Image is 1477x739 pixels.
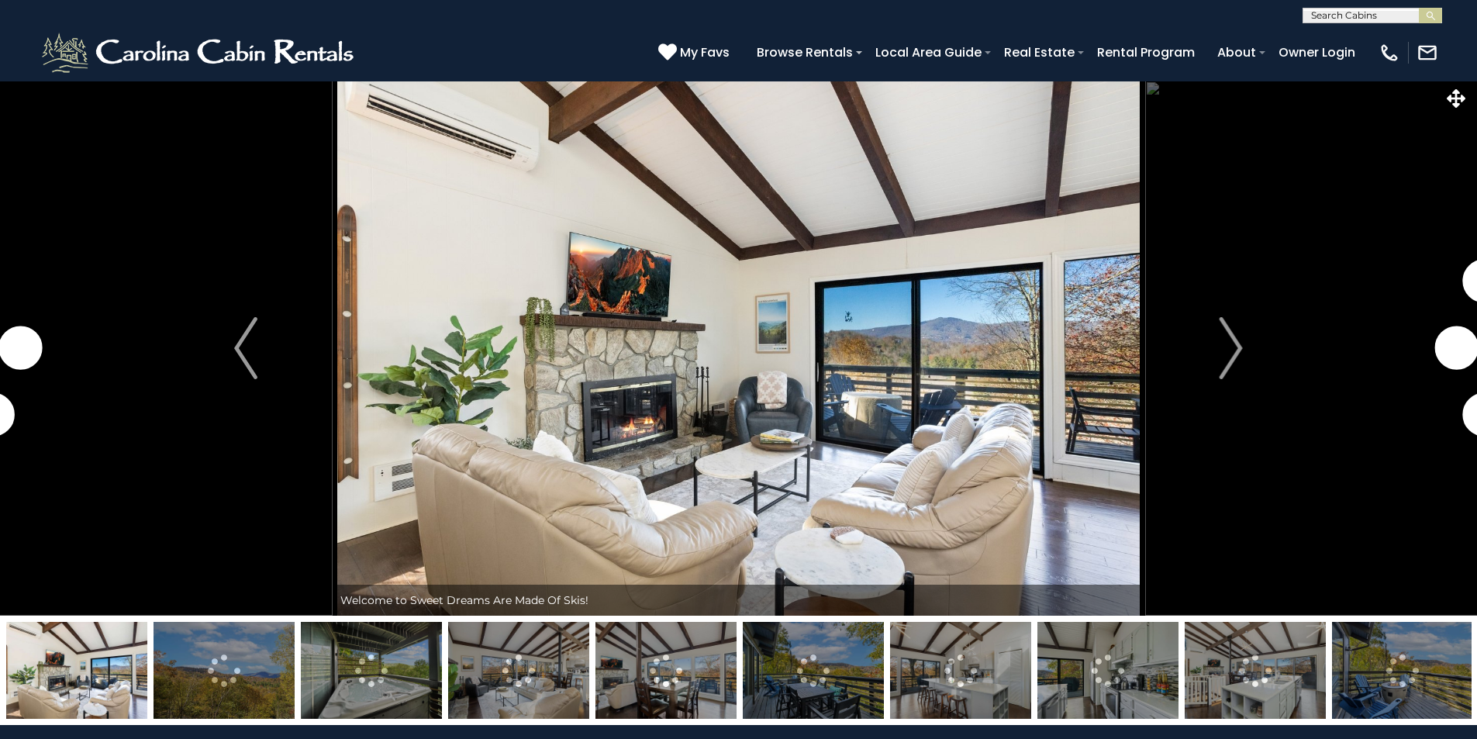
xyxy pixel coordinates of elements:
img: 167390704 [1037,622,1178,719]
img: 167530462 [6,622,147,719]
button: Previous [160,81,333,616]
img: 167530466 [595,622,737,719]
a: Browse Rentals [749,39,861,66]
a: Real Estate [996,39,1082,66]
img: mail-regular-white.png [1417,42,1438,64]
img: 167390716 [743,622,884,719]
img: 168962302 [301,622,442,719]
img: 167390720 [154,622,295,719]
img: 167530463 [448,622,589,719]
img: White-1-2.png [39,29,361,76]
a: My Favs [658,43,733,63]
a: Local Area Guide [868,39,989,66]
img: 167390717 [1332,622,1473,719]
span: My Favs [680,43,730,62]
a: Owner Login [1271,39,1363,66]
button: Next [1144,81,1317,616]
img: 167530464 [890,622,1031,719]
img: arrow [234,317,257,379]
img: phone-regular-white.png [1379,42,1400,64]
div: Welcome to Sweet Dreams Are Made Of Skis! [333,585,1145,616]
a: About [1210,39,1264,66]
img: arrow [1220,317,1243,379]
a: Rental Program [1089,39,1203,66]
img: 167530465 [1185,622,1326,719]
